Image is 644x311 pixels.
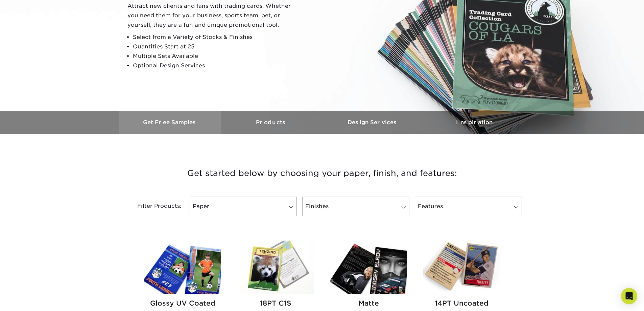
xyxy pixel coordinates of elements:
a: Design Services [322,111,424,134]
h3: Design Services [322,119,424,126]
li: Select from a Variety of Stocks & Finishes [133,32,296,42]
li: Optional Design Services [133,61,296,70]
a: Get Free Samples [119,111,221,134]
img: Matte Trading Cards [330,241,407,294]
h2: Glossy UV Coated [144,299,221,307]
h3: Products [221,119,322,126]
img: Glossy UV Coated Trading Cards [144,241,221,294]
img: 18PT C1S Trading Cards [237,241,314,294]
a: Paper [190,197,297,216]
img: 14PT Uncoated Trading Cards [423,241,500,294]
a: Products [221,111,322,134]
a: Finishes [302,197,409,216]
a: Features [415,197,522,216]
li: Quantities Start at 25 [133,42,296,51]
h2: 18PT C1S [237,299,314,307]
h3: Get Free Samples [119,119,221,126]
h2: Matte [330,299,407,307]
li: Multiple Sets Available [133,51,296,61]
iframe: Google Customer Reviews [2,290,57,309]
h3: Inspiration [424,119,525,126]
p: Attract new clients and fans with trading cards. Whether you need them for your business, sports ... [127,1,296,30]
div: Filter Products: [119,197,187,216]
div: Open Intercom Messenger [621,288,637,304]
a: Inspiration [424,111,525,134]
h2: 14PT Uncoated [423,299,500,307]
h3: Get started below by choosing your paper, finish, and features: [124,158,520,188]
